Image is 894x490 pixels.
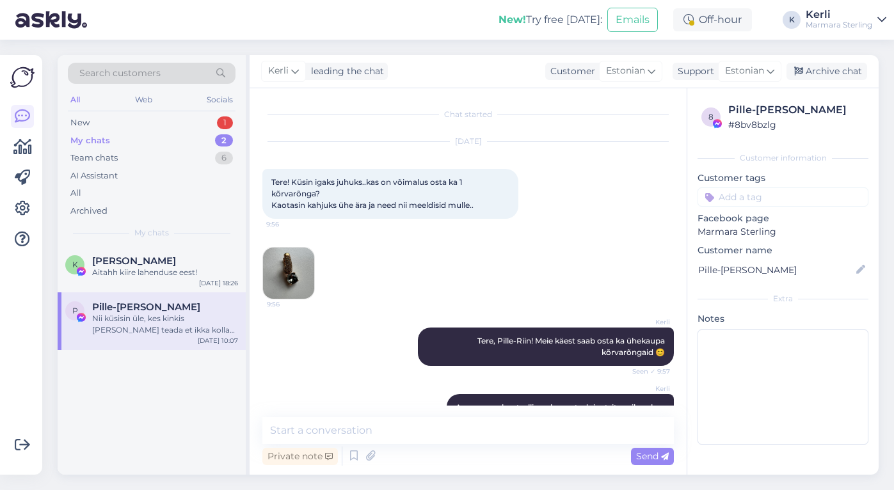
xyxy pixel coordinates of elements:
[725,64,764,78] span: Estonian
[698,312,868,326] p: Notes
[622,367,670,376] span: Seen ✓ 9:57
[786,63,867,80] div: Archive chat
[268,64,289,78] span: Kerli
[70,187,81,200] div: All
[271,177,474,210] span: Tere! Küsin igaks juhuks..kas on võimalus osta ka 1 kõrvarõnga? Kaotasin kahjuks ühe ära ja need ...
[698,244,868,257] p: Customer name
[198,336,238,345] div: [DATE] 10:07
[72,260,78,269] span: K
[456,402,665,412] span: Aga peame kontrollima, kas antud ripatsit meil veel on
[267,299,315,309] span: 9:56
[622,384,670,393] span: Kerli
[70,116,90,129] div: New
[698,225,868,239] p: Marmara Sterling
[728,118,865,132] div: # 8bv8bzlg
[606,64,645,78] span: Estonian
[636,450,669,462] span: Send
[132,91,155,108] div: Web
[477,336,667,357] span: Tere, Pille-Riin! Meie käest saab osta ka ühekaupa kõrvarõngaid 😊
[622,317,670,327] span: Kerli
[215,152,233,164] div: 6
[92,255,176,267] span: Kertu Kriisa
[72,306,78,315] span: P
[70,152,118,164] div: Team chats
[499,12,602,28] div: Try free [DATE]:
[698,187,868,207] input: Add a tag
[262,136,674,147] div: [DATE]
[70,134,110,147] div: My chats
[10,65,35,90] img: Askly Logo
[263,248,314,299] img: Attachment
[68,91,83,108] div: All
[92,301,200,313] span: Pille-Riin Meikop
[92,313,238,336] div: Nii küsisin üle, kes kinkis [PERSON_NAME] teada et ikka kollase kullaga :)
[262,109,674,120] div: Chat started
[698,263,854,277] input: Add name
[673,8,752,31] div: Off-hour
[783,11,801,29] div: K
[199,278,238,288] div: [DATE] 18:26
[79,67,161,80] span: Search customers
[92,267,238,278] div: Aitahh kiire lahenduse eest!
[708,112,714,122] span: 8
[306,65,384,78] div: leading the chat
[698,293,868,304] div: Extra
[806,20,872,30] div: Marmara Sterling
[698,212,868,225] p: Facebook page
[499,13,526,26] b: New!
[134,227,169,239] span: My chats
[698,171,868,185] p: Customer tags
[217,116,233,129] div: 1
[673,65,714,78] div: Support
[698,152,868,164] div: Customer information
[70,205,108,217] div: Archived
[215,134,233,147] div: 2
[70,170,118,182] div: AI Assistant
[806,10,886,30] a: KerliMarmara Sterling
[262,448,338,465] div: Private note
[266,219,314,229] span: 9:56
[806,10,872,20] div: Kerli
[204,91,235,108] div: Socials
[728,102,865,118] div: Pille-[PERSON_NAME]
[607,8,658,32] button: Emails
[545,65,595,78] div: Customer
